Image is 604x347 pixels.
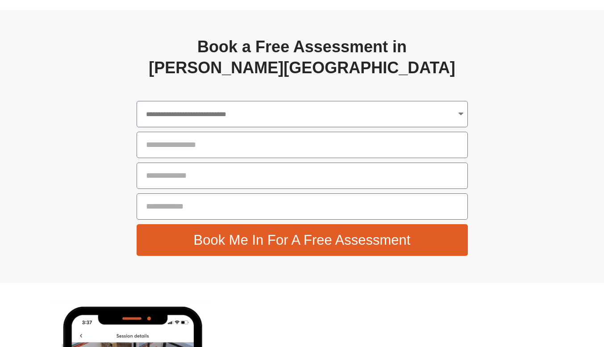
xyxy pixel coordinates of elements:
iframe: Chat Widget [455,246,604,347]
button: Book Me In For A Free Assessment [137,224,468,256]
form: Free Assessment - Global [137,101,468,260]
span: Book Me In For A Free Assessment [194,233,411,247]
h2: Book a Free Assessment in [PERSON_NAME][GEOGRAPHIC_DATA] [137,37,468,79]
